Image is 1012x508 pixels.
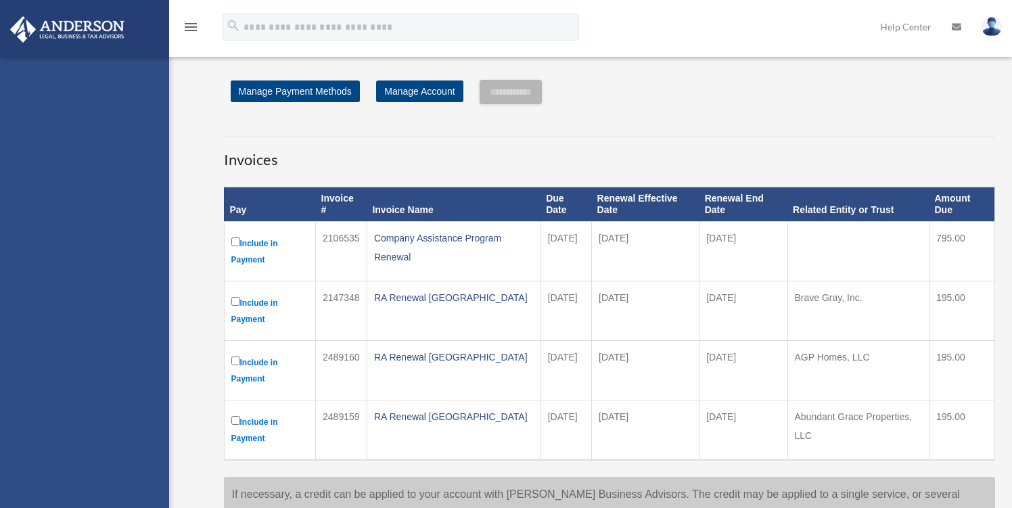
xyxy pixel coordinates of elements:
[183,24,199,35] a: menu
[929,340,995,400] td: 195.00
[226,18,241,33] i: search
[231,297,240,306] input: Include in Payment
[374,229,534,267] div: Company Assistance Program Renewal
[231,294,309,327] label: Include in Payment
[929,187,995,222] th: Amount Due
[787,187,929,222] th: Related Entity or Trust
[592,281,699,340] td: [DATE]
[224,137,995,170] h3: Invoices
[231,80,360,102] a: Manage Payment Methods
[699,281,787,340] td: [DATE]
[982,17,1002,37] img: User Pic
[540,340,591,400] td: [DATE]
[231,354,309,387] label: Include in Payment
[787,340,929,400] td: AGP Homes, LLC
[787,281,929,340] td: Brave Gray, Inc.
[231,356,240,365] input: Include in Payment
[316,281,367,340] td: 2147348
[316,187,367,222] th: Invoice #
[592,400,699,460] td: [DATE]
[540,221,591,281] td: [DATE]
[540,400,591,460] td: [DATE]
[699,187,787,222] th: Renewal End Date
[6,16,129,43] img: Anderson Advisors Platinum Portal
[699,400,787,460] td: [DATE]
[787,400,929,460] td: Abundant Grace Properties, LLC
[224,187,316,222] th: Pay
[540,281,591,340] td: [DATE]
[699,221,787,281] td: [DATE]
[592,221,699,281] td: [DATE]
[592,187,699,222] th: Renewal Effective Date
[929,400,995,460] td: 195.00
[929,281,995,340] td: 195.00
[374,407,534,426] div: RA Renewal [GEOGRAPHIC_DATA]
[316,221,367,281] td: 2106535
[929,221,995,281] td: 795.00
[374,288,534,307] div: RA Renewal [GEOGRAPHIC_DATA]
[374,348,534,367] div: RA Renewal [GEOGRAPHIC_DATA]
[316,340,367,400] td: 2489160
[231,413,309,446] label: Include in Payment
[376,80,463,102] a: Manage Account
[231,416,240,425] input: Include in Payment
[367,187,540,222] th: Invoice Name
[231,235,309,268] label: Include in Payment
[540,187,591,222] th: Due Date
[231,237,240,246] input: Include in Payment
[592,340,699,400] td: [DATE]
[183,19,199,35] i: menu
[699,340,787,400] td: [DATE]
[316,400,367,460] td: 2489159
